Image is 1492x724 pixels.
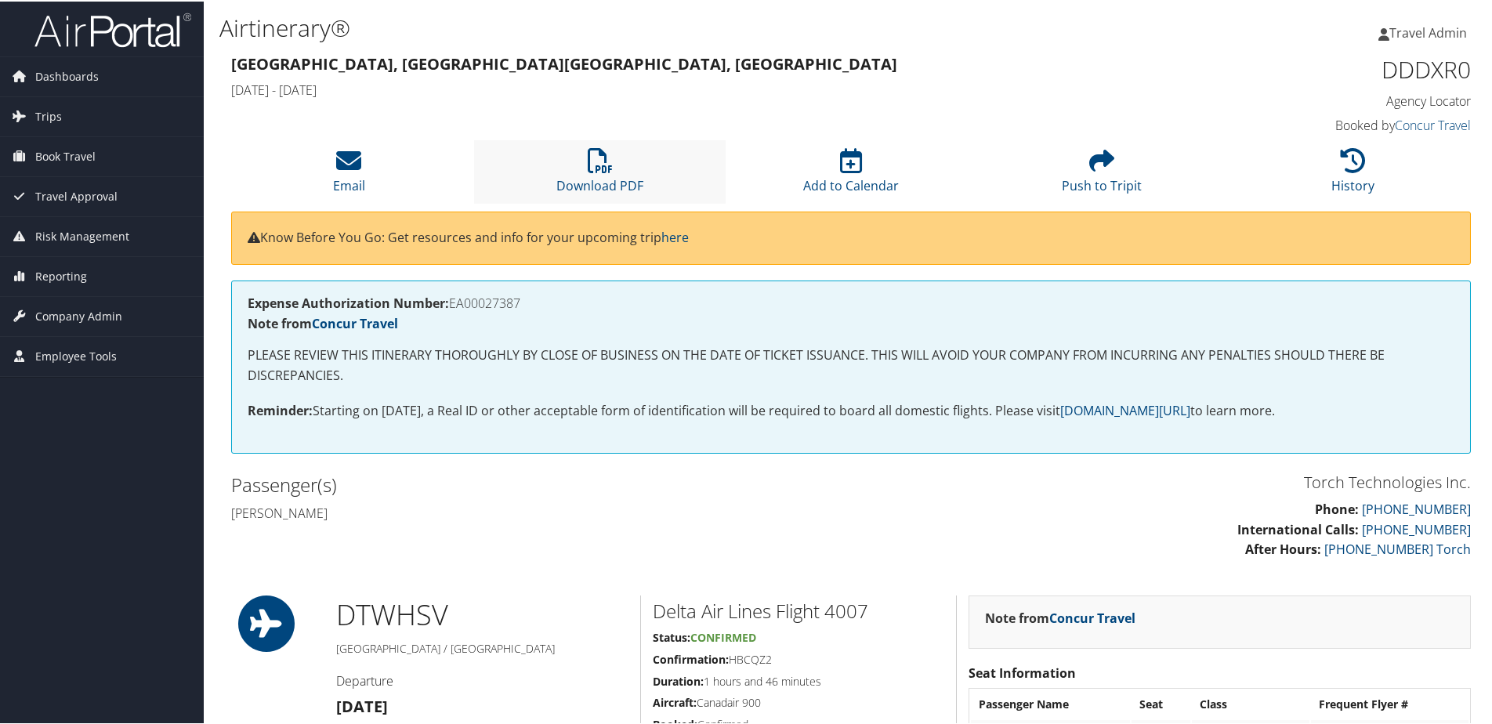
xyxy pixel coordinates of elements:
h2: Delta Air Lines Flight 4007 [653,596,944,623]
h5: Canadair 900 [653,693,944,709]
h5: HBCQZ2 [653,650,944,666]
a: [PHONE_NUMBER] [1362,519,1471,537]
h2: Passenger(s) [231,470,839,497]
a: Concur Travel [1395,115,1471,132]
strong: Duration: [653,672,704,687]
strong: Aircraft: [653,693,697,708]
h5: 1 hours and 46 minutes [653,672,944,688]
img: airportal-logo.png [34,10,191,47]
a: Email [333,155,365,193]
span: Trips [35,96,62,135]
th: Seat [1132,689,1190,717]
strong: [DATE] [336,694,388,715]
h1: DDDXR0 [1179,52,1471,85]
strong: Phone: [1315,499,1359,516]
strong: Status: [653,628,690,643]
a: Concur Travel [1049,608,1135,625]
strong: Expense Authorization Number: [248,293,449,310]
a: Add to Calendar [803,155,899,193]
strong: Note from [248,313,398,331]
h4: EA00027387 [248,295,1454,308]
h5: [GEOGRAPHIC_DATA] / [GEOGRAPHIC_DATA] [336,639,628,655]
span: Confirmed [690,628,756,643]
span: Risk Management [35,215,129,255]
span: Travel Approval [35,176,118,215]
th: Class [1192,689,1309,717]
h4: Departure [336,671,628,688]
a: Travel Admin [1378,8,1483,55]
h1: DTW HSV [336,594,628,633]
a: here [661,227,689,244]
strong: Reminder: [248,400,313,418]
strong: Note from [985,608,1135,625]
span: Travel Admin [1389,23,1467,40]
a: Push to Tripit [1062,155,1142,193]
strong: Seat Information [969,663,1076,680]
span: Book Travel [35,136,96,175]
p: PLEASE REVIEW THIS ITINERARY THOROUGHLY BY CLOSE OF BUSINESS ON THE DATE OF TICKET ISSUANCE. THIS... [248,344,1454,384]
h4: Agency Locator [1179,91,1471,108]
span: Employee Tools [35,335,117,375]
a: [PHONE_NUMBER] [1362,499,1471,516]
a: History [1331,155,1374,193]
a: Download PDF [556,155,643,193]
th: Passenger Name [971,689,1130,717]
strong: International Calls: [1237,519,1359,537]
strong: Confirmation: [653,650,729,665]
span: Reporting [35,255,87,295]
th: Frequent Flyer # [1311,689,1468,717]
a: [PHONE_NUMBER] Torch [1324,539,1471,556]
h4: Booked by [1179,115,1471,132]
h4: [PERSON_NAME] [231,503,839,520]
a: [DOMAIN_NAME][URL] [1060,400,1190,418]
h4: [DATE] - [DATE] [231,80,1155,97]
p: Know Before You Go: Get resources and info for your upcoming trip [248,226,1454,247]
strong: After Hours: [1245,539,1321,556]
span: Company Admin [35,295,122,335]
h1: Airtinerary® [219,10,1062,43]
span: Dashboards [35,56,99,95]
a: Concur Travel [312,313,398,331]
strong: [GEOGRAPHIC_DATA], [GEOGRAPHIC_DATA] [GEOGRAPHIC_DATA], [GEOGRAPHIC_DATA] [231,52,897,73]
p: Starting on [DATE], a Real ID or other acceptable form of identification will be required to boar... [248,400,1454,420]
h3: Torch Technologies Inc. [863,470,1471,492]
